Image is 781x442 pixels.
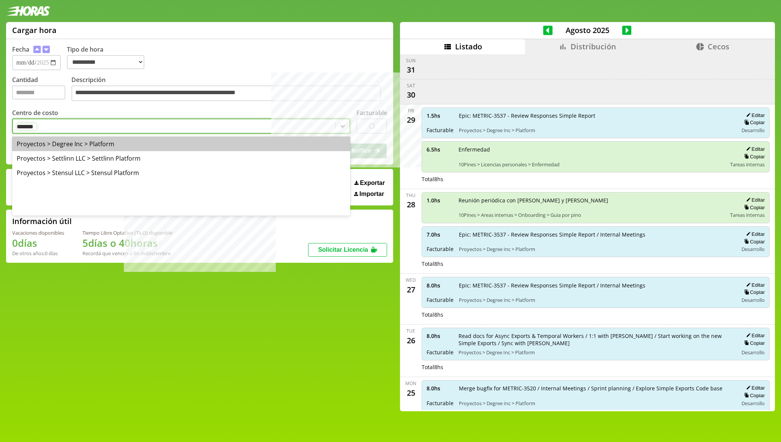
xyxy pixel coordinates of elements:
[406,328,415,334] div: Tue
[12,85,65,99] input: Cantidad
[146,250,171,257] b: Diciembre
[405,199,417,211] div: 28
[427,385,454,392] span: 8.0 hs
[405,114,417,126] div: 29
[742,119,765,126] button: Copiar
[744,197,765,203] button: Editar
[318,246,368,253] span: Solicitar Licencia
[12,216,72,226] h2: Información útil
[741,127,765,134] span: Desarrollo
[82,229,172,236] div: Tiempo Libre Optativo (TiLO) disponible
[405,334,417,346] div: 26
[458,332,733,347] span: Read docs for Async Exports & Temporal Workers / 1:1 with [PERSON_NAME] / Start working on the ne...
[352,179,387,187] button: Exportar
[12,109,58,117] label: Centro de costo
[427,332,453,339] span: 8.0 hs
[744,282,765,288] button: Editar
[82,250,172,257] div: Recordá que vencen a fin de
[458,349,733,356] span: Proyectos > Degree Inc > Platform
[427,282,454,289] span: 8.0 hs
[405,89,417,101] div: 30
[459,400,733,407] span: Proyectos > Degree Inc > Platform
[422,260,770,267] div: Total 8 hs
[459,282,733,289] span: Epic: METRIC-3537 - Review Responses Simple Report / Internal Meetings
[422,175,770,183] div: Total 8 hs
[360,180,385,186] span: Exportar
[571,41,616,52] span: Distribución
[742,340,765,346] button: Copiar
[427,349,453,356] span: Facturable
[67,45,150,70] label: Tipo de hora
[553,25,622,35] span: Agosto 2025
[12,151,350,166] div: Proyectos > Settlinn LLC > Settlinn Platform
[458,197,725,204] span: Reunión periódica con [PERSON_NAME] y [PERSON_NAME]
[6,6,50,16] img: logotipo
[427,231,454,238] span: 7.0 hs
[742,153,765,160] button: Copiar
[407,82,415,89] div: Sat
[459,246,733,253] span: Proyectos > Degree Inc > Platform
[455,41,482,52] span: Listado
[12,137,350,151] div: Proyectos > Degree Inc > Platform
[708,41,729,52] span: Cecos
[741,297,765,303] span: Desarrollo
[459,112,733,119] span: Epic: METRIC-3537 - Review Responses Simple Report
[71,76,387,103] label: Descripción
[359,191,384,197] span: Importar
[405,387,417,399] div: 25
[744,385,765,391] button: Editar
[742,238,765,245] button: Copiar
[742,392,765,399] button: Copiar
[427,112,454,119] span: 1.5 hs
[730,161,765,168] span: Tareas internas
[744,112,765,118] button: Editar
[12,236,64,250] h1: 0 días
[459,127,733,134] span: Proyectos > Degree Inc > Platform
[427,126,454,134] span: Facturable
[742,204,765,211] button: Copiar
[427,146,453,153] span: 6.5 hs
[741,349,765,356] span: Desarrollo
[427,296,454,303] span: Facturable
[427,197,453,204] span: 1.0 hs
[422,311,770,318] div: Total 8 hs
[741,400,765,407] span: Desarrollo
[730,212,765,218] span: Tareas internas
[422,363,770,371] div: Total 8 hs
[405,380,416,387] div: Mon
[12,166,350,180] div: Proyectos > Stensul LLC > Stensul Platform
[406,277,416,283] div: Wed
[741,246,765,253] span: Desarrollo
[12,250,64,257] div: De otros años: 0 días
[405,283,417,295] div: 27
[744,231,765,237] button: Editar
[406,192,416,199] div: Thu
[459,385,733,392] span: Merge bugfix for METRIC-3520 / Internal Meetings / Sprint planning / Explore Simple Exports Code ...
[308,243,387,257] button: Solicitar Licencia
[12,76,71,103] label: Cantidad
[67,55,144,69] select: Tipo de hora
[12,45,29,54] label: Fecha
[406,57,416,64] div: Sun
[12,25,57,35] h1: Cargar hora
[744,146,765,152] button: Editar
[82,236,172,250] h1: 5 días o 40 horas
[458,161,725,168] span: 10Pines > Licencias personales > Enfermedad
[12,229,64,236] div: Vacaciones disponibles
[427,245,454,253] span: Facturable
[405,64,417,76] div: 31
[458,212,725,218] span: 10Pines > Areas internas > Onboarding > Guia por pino
[427,399,454,407] span: Facturable
[459,231,733,238] span: Epic: METRIC-3537 - Review Responses Simple Report / Internal Meetings
[458,146,725,153] span: Enfermedad
[356,109,387,117] label: Facturable
[744,332,765,339] button: Editar
[459,297,733,303] span: Proyectos > Degree Inc > Platform
[400,54,775,410] div: scrollable content
[408,107,414,114] div: Fri
[71,85,381,101] textarea: Descripción
[742,289,765,295] button: Copiar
